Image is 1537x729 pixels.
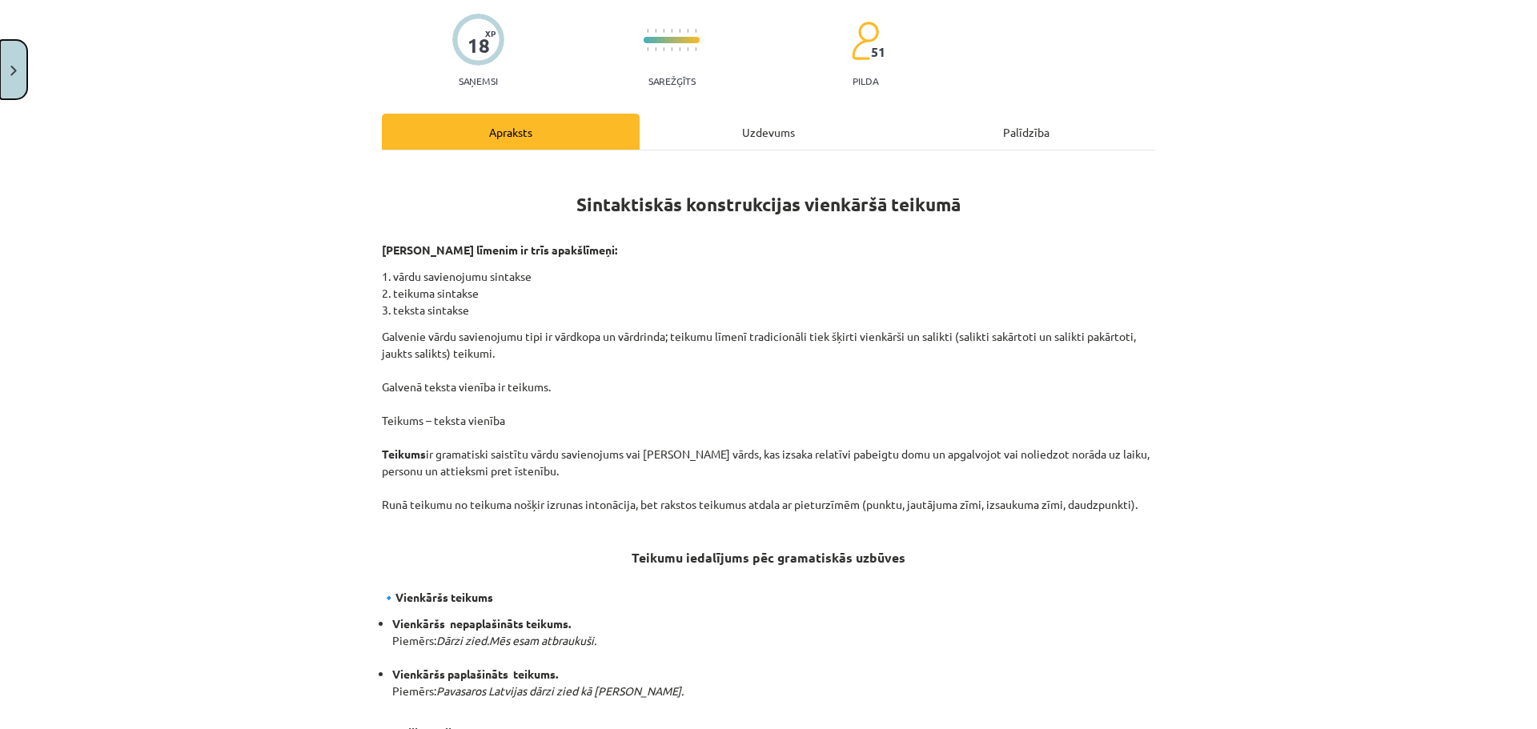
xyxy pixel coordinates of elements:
[695,47,696,51] img: icon-short-line-57e1e144782c952c97e751825c79c345078a6d821885a25fce030b3d8c18986b.svg
[647,29,648,33] img: icon-short-line-57e1e144782c952c97e751825c79c345078a6d821885a25fce030b3d8c18986b.svg
[395,590,493,604] strong: Vienkāršs teikums
[452,75,504,86] p: Saņemsi
[671,29,672,33] img: icon-short-line-57e1e144782c952c97e751825c79c345078a6d821885a25fce030b3d8c18986b.svg
[695,29,696,33] img: icon-short-line-57e1e144782c952c97e751825c79c345078a6d821885a25fce030b3d8c18986b.svg
[436,683,684,698] em: Pavasaros Latvijas dārzi zied kā [PERSON_NAME].
[485,29,496,38] span: XP
[687,29,688,33] img: icon-short-line-57e1e144782c952c97e751825c79c345078a6d821885a25fce030b3d8c18986b.svg
[468,34,490,57] div: 18
[687,47,688,51] img: icon-short-line-57e1e144782c952c97e751825c79c345078a6d821885a25fce030b3d8c18986b.svg
[679,29,680,33] img: icon-short-line-57e1e144782c952c97e751825c79c345078a6d821885a25fce030b3d8c18986b.svg
[655,29,656,33] img: icon-short-line-57e1e144782c952c97e751825c79c345078a6d821885a25fce030b3d8c18986b.svg
[871,45,885,59] span: 51
[392,666,1155,699] li: Piemērs:
[679,47,680,51] img: icon-short-line-57e1e144782c952c97e751825c79c345078a6d821885a25fce030b3d8c18986b.svg
[897,114,1155,150] div: Palīdzība
[382,572,1155,606] p: 🔹
[663,47,664,51] img: icon-short-line-57e1e144782c952c97e751825c79c345078a6d821885a25fce030b3d8c18986b.svg
[663,29,664,33] img: icon-short-line-57e1e144782c952c97e751825c79c345078a6d821885a25fce030b3d8c18986b.svg
[655,47,656,51] img: icon-short-line-57e1e144782c952c97e751825c79c345078a6d821885a25fce030b3d8c18986b.svg
[853,75,878,86] p: pilda
[640,114,897,150] div: Uzdevums
[392,615,1155,666] li: Piemērs:
[436,633,596,647] em: Dārzi zied.Mēs esam atbraukuši.
[382,328,1155,513] p: Galvenie vārdu savienojumu tipi ir vārdkopa un vārdrinda; teikumu līmenī tradicionāli tiek šķirti...
[647,47,648,51] img: icon-short-line-57e1e144782c952c97e751825c79c345078a6d821885a25fce030b3d8c18986b.svg
[382,114,640,150] div: Apraksts
[382,447,426,461] strong: Teikums
[851,21,879,61] img: students-c634bb4e5e11cddfef0936a35e636f08e4e9abd3cc4e673bd6f9a4125e45ecb1.svg
[648,75,696,86] p: Sarežģīts
[382,242,617,257] strong: [PERSON_NAME] līmenim ir trīs apakšlīmeņi:
[10,66,17,76] img: icon-close-lesson-0947bae3869378f0d4975bcd49f059093ad1ed9edebbc8119c70593378902aed.svg
[382,268,1155,318] p: 1. vārdu savienojumu sintakse 2. teikuma sintakse 3. teksta sintakse
[392,616,571,631] strong: Vienkāršs nepaplašināts teikums.
[671,47,672,51] img: icon-short-line-57e1e144782c952c97e751825c79c345078a6d821885a25fce030b3d8c18986b.svg
[392,667,558,681] strong: Vienkāršs paplašināts teikums.
[632,549,905,566] strong: Teikumu iedalījums pēc gramatiskās uzbūves
[576,193,961,216] strong: Sintaktiskās konstrukcijas vienkāršā teikumā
